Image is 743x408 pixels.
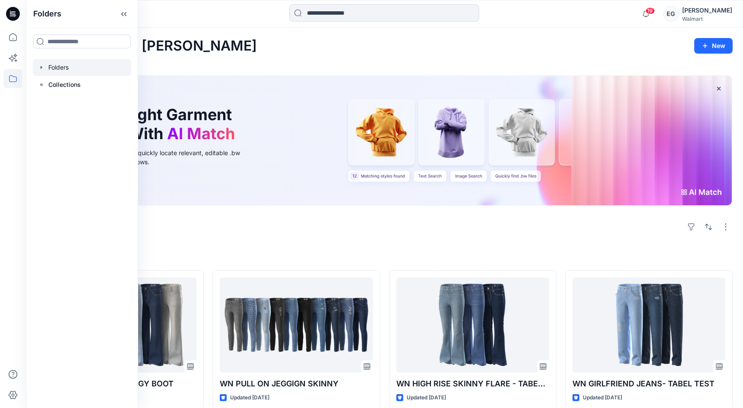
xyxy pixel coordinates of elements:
span: 19 [645,7,655,14]
button: New [694,38,733,54]
p: Collections [48,80,81,90]
div: Use text or image search to quickly locate relevant, editable .bw files for faster design workflows. [58,148,252,166]
span: AI Match [167,124,235,143]
h1: Find the Right Garment Instantly With [58,105,239,143]
h2: Welcome back, [PERSON_NAME] [36,38,257,54]
p: Updated [DATE] [583,393,622,402]
p: WN PULL ON JEGGIGN SKINNY [220,378,373,390]
h4: Styles [36,251,733,261]
div: Walmart [682,16,732,22]
p: Updated [DATE] [407,393,446,402]
div: EG [663,6,679,22]
p: WN GIRLFRIEND JEANS- TABEL TEST [572,378,725,390]
div: [PERSON_NAME] [682,5,732,16]
a: WN GIRLFRIEND JEANS- TABEL TEST [572,277,725,373]
a: WN PULL ON JEGGIGN SKINNY [220,277,373,373]
p: WN HIGH RISE SKINNY FLARE - TABEL TEST [396,378,549,390]
p: Updated [DATE] [230,393,269,402]
a: WN HIGH RISE SKINNY FLARE - TABEL TEST [396,277,549,373]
